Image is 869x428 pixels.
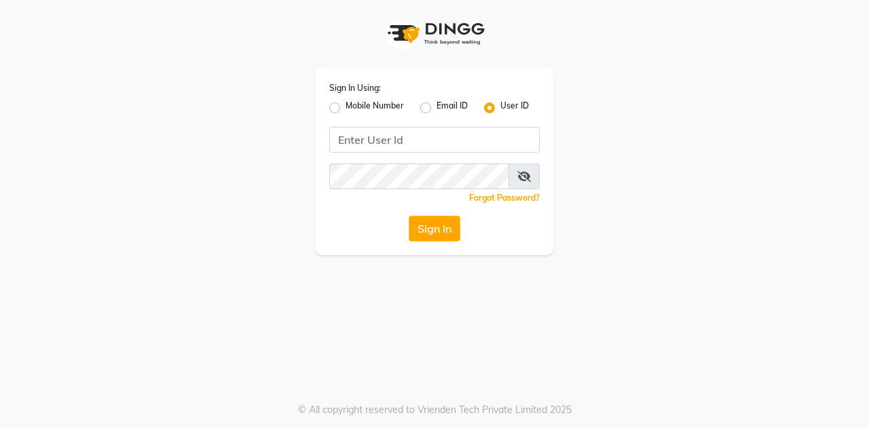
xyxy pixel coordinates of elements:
a: Forgot Password? [469,193,540,203]
label: Email ID [437,100,468,116]
label: User ID [500,100,529,116]
label: Sign In Using: [329,82,381,94]
button: Sign In [409,216,460,241]
input: Username [329,127,540,153]
label: Mobile Number [346,100,404,116]
input: Username [329,163,509,189]
img: logo1.svg [380,14,489,54]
